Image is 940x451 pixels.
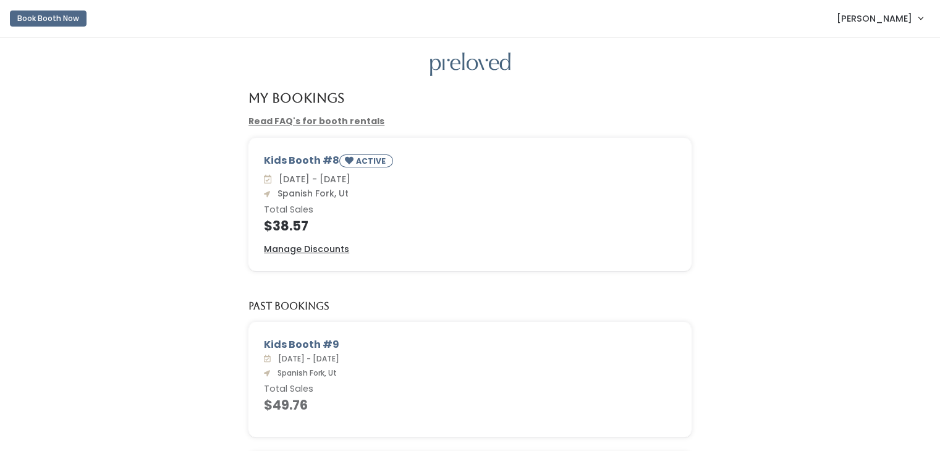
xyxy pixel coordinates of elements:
a: Read FAQ's for booth rentals [248,115,384,127]
h5: Past Bookings [248,301,329,312]
span: Spanish Fork, Ut [273,187,349,200]
h6: Total Sales [264,384,676,394]
h4: My Bookings [248,91,344,105]
div: Kids Booth #9 [264,337,676,352]
h4: $38.57 [264,219,676,233]
a: [PERSON_NAME] [824,5,935,32]
div: Kids Booth #8 [264,153,676,172]
h6: Total Sales [264,205,676,215]
button: Book Booth Now [10,11,87,27]
u: Manage Discounts [264,243,349,255]
img: preloved logo [430,53,510,77]
span: [PERSON_NAME] [837,12,912,25]
h4: $49.76 [264,398,676,412]
span: [DATE] - [DATE] [274,173,350,185]
span: Spanish Fork, Ut [273,368,337,378]
span: [DATE] - [DATE] [273,353,339,364]
a: Manage Discounts [264,243,349,256]
a: Book Booth Now [10,5,87,32]
small: ACTIVE [356,156,388,166]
